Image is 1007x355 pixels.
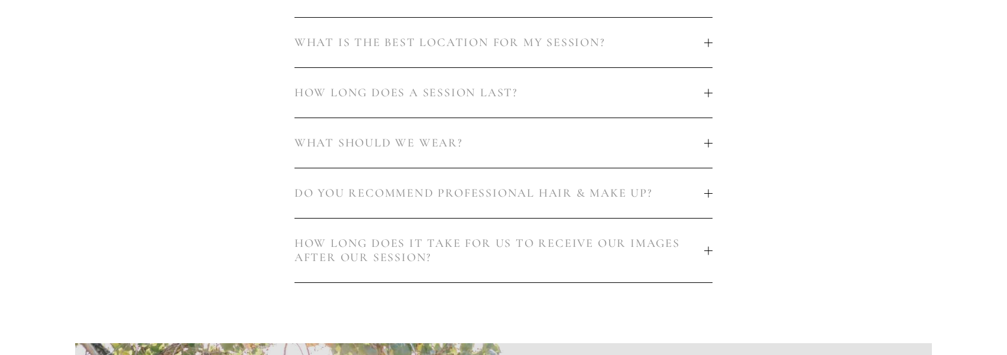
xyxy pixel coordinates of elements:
button: HOW LONG DOES A SESSION LAST? [294,68,713,118]
span: DO YOU RECOMMEND PROFESSIONAL HAIR & MAKE UP? [294,186,704,200]
span: WHAT SHOULD WE WEAR? [294,136,704,150]
span: HOW LONG DOES A SESSION LAST? [294,86,704,100]
button: HOW LONG DOES IT TAKE FOR US TO RECEIVE OUR IMAGES AFTER OUR SESSION? [294,219,713,282]
button: WHAT SHOULD WE WEAR? [294,118,713,168]
span: WHAT IS THE BEST LOCATION FOR MY SESSION? [294,35,704,50]
span: HOW LONG DOES IT TAKE FOR US TO RECEIVE OUR IMAGES AFTER OUR SESSION? [294,236,704,265]
button: WHAT IS THE BEST LOCATION FOR MY SESSION? [294,18,713,67]
button: DO YOU RECOMMEND PROFESSIONAL HAIR & MAKE UP? [294,168,713,218]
